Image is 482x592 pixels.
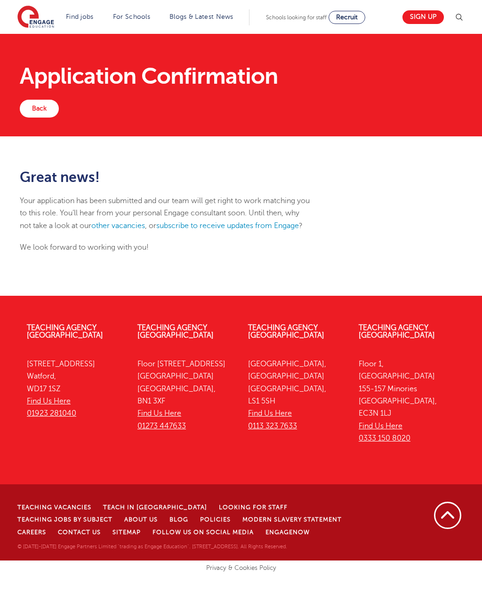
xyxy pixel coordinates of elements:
[248,324,324,339] a: Teaching Agency [GEOGRAPHIC_DATA]
[137,358,234,432] p: Floor [STREET_ADDRESS] [GEOGRAPHIC_DATA] [GEOGRAPHIC_DATA], BN1 3XF
[20,65,462,87] h1: Application Confirmation
[359,358,455,444] p: Floor 1, [GEOGRAPHIC_DATA] 155-157 Minories [GEOGRAPHIC_DATA], EC3N 1LJ
[20,241,310,253] p: We look forward to working with you!
[248,358,345,432] p: [GEOGRAPHIC_DATA], [GEOGRAPHIC_DATA] [GEOGRAPHIC_DATA], LS1 5SH
[266,14,327,21] span: Schools looking for staff
[17,543,386,551] p: © [DATE]-[DATE] Engage Partners Limited "trading as Engage Education". [STREET_ADDRESS]. All Righ...
[91,221,145,230] a: other vacancies
[103,504,207,511] a: Teach in [GEOGRAPHIC_DATA]
[20,195,310,232] p: Your application has been submitted and our team will get right to work matching you to this role...
[27,324,103,339] a: Teaching Agency [GEOGRAPHIC_DATA]
[112,529,141,536] a: Sitemap
[27,397,71,405] a: Find Us Here
[66,13,94,20] a: Find jobs
[137,422,186,430] a: 01273 447633
[359,324,435,339] a: Teaching Agency [GEOGRAPHIC_DATA]
[359,434,410,442] a: 0333 150 8020
[20,100,59,118] a: Back
[336,14,358,21] span: Recruit
[153,529,254,536] a: Follow us on Social Media
[359,422,402,430] a: Find Us Here
[242,516,342,523] a: Modern Slavery Statement
[27,358,123,419] p: [STREET_ADDRESS] Watford, WD17 1SZ
[169,516,188,523] a: Blog
[156,221,299,230] a: subscribe to receive updates from Engage
[17,529,46,536] a: Careers
[329,11,365,24] a: Recruit
[137,324,214,339] a: Teaching Agency [GEOGRAPHIC_DATA]
[402,10,444,24] a: Sign up
[27,409,76,418] a: 01923 281040
[17,516,112,523] a: Teaching jobs by subject
[20,169,310,185] h2: Great news!
[200,516,231,523] a: Policies
[219,504,288,511] a: Looking for staff
[265,529,310,536] a: EngageNow
[58,529,101,536] a: Contact Us
[248,409,292,418] a: Find Us Here
[248,422,297,430] a: 0113 323 7633
[137,409,181,418] a: Find Us Here
[17,504,91,511] a: Teaching Vacancies
[206,564,276,571] span: Privacy & Cookies Policy
[169,13,233,20] a: Blogs & Latest News
[124,516,158,523] a: About Us
[17,6,54,29] img: Engage Education
[113,13,150,20] a: For Schools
